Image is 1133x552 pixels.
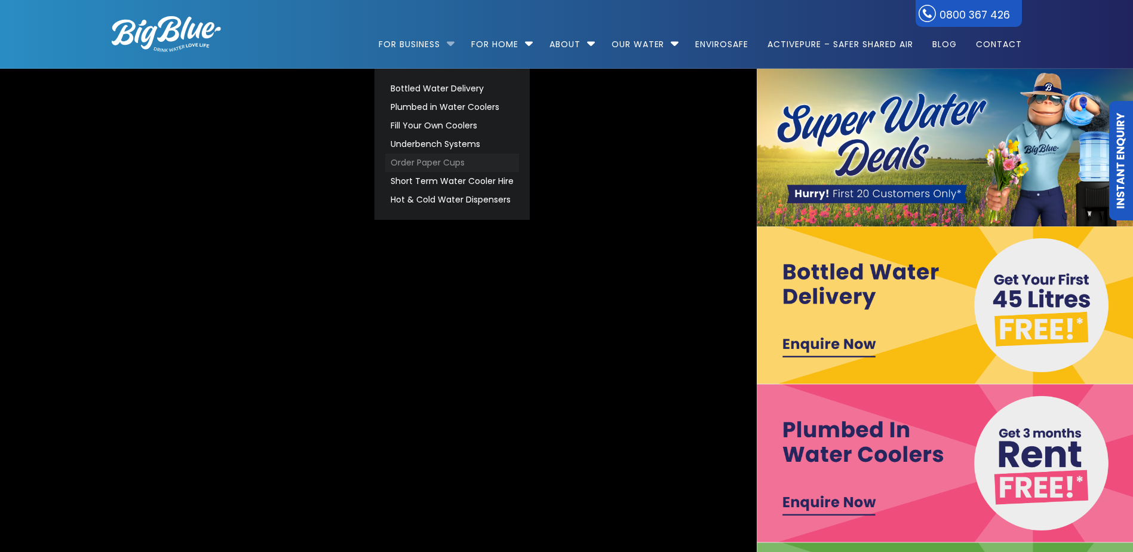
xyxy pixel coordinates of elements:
a: Order Paper Cups [385,154,519,172]
a: Underbench Systems [385,135,519,154]
iframe: Chatbot [1054,473,1116,535]
a: Bottled Water Delivery [385,79,519,98]
a: Plumbed in Water Coolers [385,98,519,116]
a: Short Term Water Cooler Hire [385,172,519,191]
a: Fill Your Own Coolers [385,116,519,135]
img: logo [112,16,221,52]
a: Hot & Cold Water Dispensers [385,191,519,209]
a: Instant Enquiry [1109,101,1133,220]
